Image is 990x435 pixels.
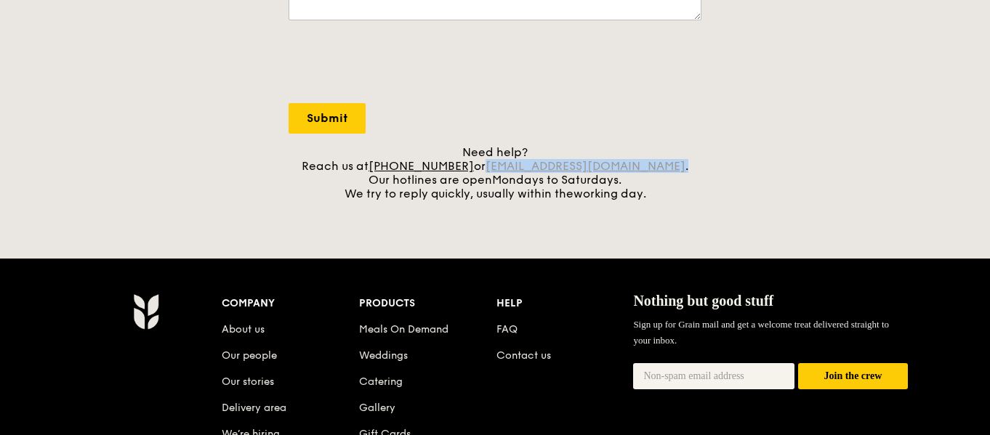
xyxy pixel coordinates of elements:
span: working day. [574,187,646,200]
a: [EMAIL_ADDRESS][DOMAIN_NAME] [486,159,685,173]
a: Our stories [222,375,274,388]
span: Sign up for Grain mail and get a welcome treat delivered straight to your inbox. [633,319,889,346]
a: Catering [359,375,403,388]
span: Mondays to Saturdays. [492,173,621,187]
input: Non-spam email address [633,363,794,389]
iframe: reCAPTCHA [289,35,510,92]
div: Need help? Reach us at or . Our hotlines are open We try to reply quickly, usually within the [289,145,701,200]
div: Products [359,293,496,314]
a: Meals On Demand [359,323,448,336]
div: Help [496,293,634,314]
a: Delivery area [222,402,286,414]
a: Weddings [359,349,408,362]
a: Gallery [359,402,395,414]
button: Join the crew [798,363,908,390]
a: About us [222,323,265,336]
span: Nothing but good stuff [633,293,773,309]
img: Grain [133,293,158,330]
a: FAQ [496,323,518,336]
a: Contact us [496,349,551,362]
div: Company [222,293,359,314]
a: [PHONE_NUMBER] [369,159,474,173]
input: Submit [289,103,366,134]
a: Our people [222,349,277,362]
